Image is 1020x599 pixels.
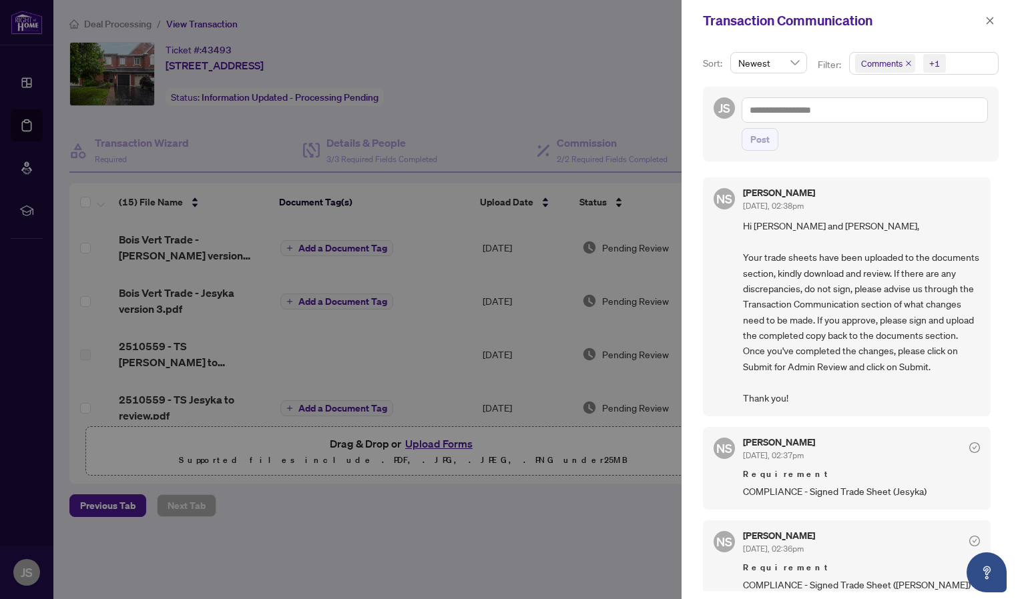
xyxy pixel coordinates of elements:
span: Requirement [743,468,980,481]
span: JS [718,99,730,117]
span: COMPLIANCE - Signed Trade Sheet ([PERSON_NAME]) [743,577,980,592]
h5: [PERSON_NAME] [743,188,815,197]
span: NS [716,532,732,551]
div: +1 [929,57,940,70]
span: close [905,60,912,67]
p: Filter: [818,57,843,72]
span: Comments [855,54,915,73]
span: check-circle [969,536,980,546]
span: COMPLIANCE - Signed Trade Sheet (Jesyka) [743,484,980,499]
span: Newest [738,53,799,73]
h5: [PERSON_NAME] [743,438,815,447]
button: Open asap [967,552,1007,592]
span: check-circle [969,442,980,453]
span: [DATE], 02:37pm [743,450,804,460]
span: [DATE], 02:38pm [743,201,804,211]
span: Requirement [743,561,980,574]
p: Sort: [703,56,725,71]
span: NS [716,189,732,208]
span: [DATE], 02:36pm [743,544,804,554]
span: Hi [PERSON_NAME] and [PERSON_NAME], Your trade sheets have been uploaded to the documents section... [743,218,980,406]
span: Comments [861,57,903,70]
span: close [985,16,995,25]
span: NS [716,439,732,458]
div: Transaction Communication [703,11,981,31]
h5: [PERSON_NAME] [743,531,815,540]
button: Post [742,128,778,151]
